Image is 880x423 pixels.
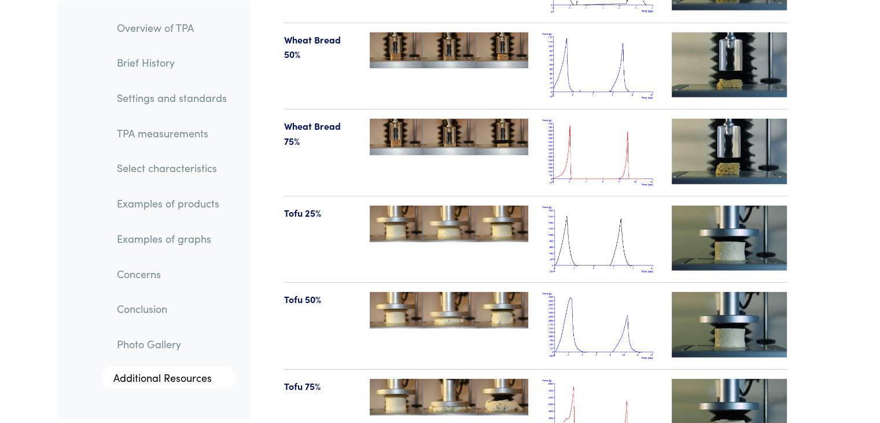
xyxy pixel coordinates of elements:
p: Tofu 75% [284,379,356,394]
img: tofu-50-123-tpa.jpg [370,292,528,329]
img: tofu_tpa_50.png [542,292,658,360]
img: wheat_bread_tpa_75.png [542,119,658,187]
a: Additional Resources [102,366,236,389]
a: Concerns [108,260,236,287]
a: Examples of products [108,190,236,217]
a: TPA measurements [108,119,236,146]
a: Settings and standards [108,84,236,111]
p: Wheat Bread 50% [284,32,356,62]
p: Tofu 25% [284,206,356,221]
img: wheat_bread-50-123-tpa.jpg [370,32,528,69]
img: tofu_tpa_25.png [542,206,658,274]
img: tofu-25-123-tpa.jpg [370,206,528,242]
a: Examples of graphs [108,225,236,251]
a: Photo Gallery [108,330,236,357]
img: wheat_bread-videotn-50.jpg [672,32,787,97]
img: wheat_bread_tpa_50.png [542,32,658,100]
img: tofu-videotn-25.jpg [672,292,787,357]
img: wheat_bread-videotn-75.jpg [672,119,787,184]
p: Tofu 50% [284,292,356,307]
img: tofu-75-123-tpa.jpg [370,379,528,415]
a: Conclusion [108,296,236,322]
a: Select characteristics [108,155,236,181]
img: tofu-videotn-25.jpg [672,206,787,271]
p: Wheat Bread 75% [284,119,356,148]
a: Brief History [108,49,236,76]
img: wheat_bread-75-123-tpa.jpg [370,119,528,155]
a: Overview of TPA [108,14,236,41]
